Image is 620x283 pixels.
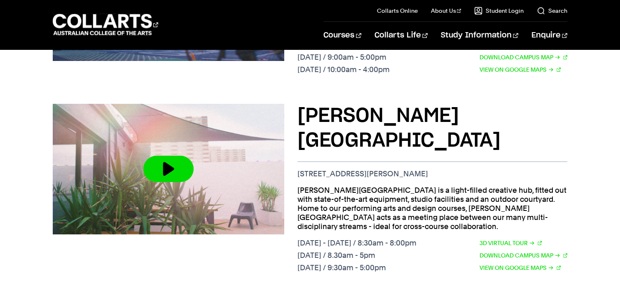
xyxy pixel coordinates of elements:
p: [DATE] / 9:30am - 5:00pm [297,263,416,272]
p: [DATE] / 10:00am - 4:00pm [297,65,419,74]
h3: [PERSON_NAME][GEOGRAPHIC_DATA] [297,104,567,153]
p: [STREET_ADDRESS][PERSON_NAME] [297,169,567,178]
a: View on Google Maps [479,263,561,272]
a: Study Information [441,22,518,49]
a: View on Google Maps [479,65,561,74]
a: 3D Virtual Tour [479,239,542,248]
p: [PERSON_NAME][GEOGRAPHIC_DATA] is a light-filled creative hub, fitted out with state-of-the-art e... [297,186,567,231]
a: Search [537,7,567,15]
a: Download Campus Map [479,251,567,260]
a: Courses [323,22,361,49]
a: Student Login [474,7,524,15]
div: Go to homepage [53,13,158,36]
img: Video thumbnail [53,104,284,234]
a: Download Campus Map [479,53,567,62]
p: [DATE] / 9:00am - 5:00pm [297,53,419,62]
p: [DATE] / 8.30am - 5pm [297,251,416,260]
a: Collarts Online [377,7,417,15]
p: [DATE] - [DATE] / 8:30am - 8:00pm [297,239,416,248]
a: Collarts Life [374,22,428,49]
a: Enquire [531,22,567,49]
a: About Us [430,7,461,15]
